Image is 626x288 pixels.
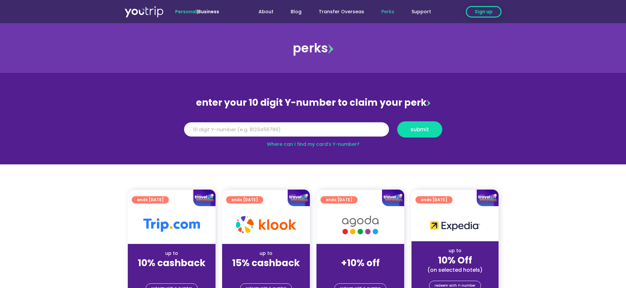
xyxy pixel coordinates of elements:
span: up to [354,250,366,257]
strong: 10% Off [438,254,472,267]
span: | [175,8,219,15]
a: Support [403,6,440,18]
a: Sign up [466,6,502,18]
div: up to [227,250,305,257]
span: Sign up [475,8,493,15]
a: Transfer Overseas [310,6,373,18]
div: (for stays only) [322,269,399,276]
strong: 15% cashback [232,257,300,269]
div: (for stays only) [227,269,305,276]
strong: 10% cashback [138,257,206,269]
a: Blog [282,6,310,18]
div: up to [417,247,493,254]
a: About [250,6,282,18]
a: Perks [373,6,403,18]
a: Where can I find my card’s Y-number? [267,141,360,147]
div: enter your 10 digit Y-number to claim your perk [181,94,446,111]
span: submit [410,127,429,132]
div: (on selected hotels) [417,266,493,273]
nav: Menu [237,6,440,18]
div: up to [133,250,210,257]
form: Y Number [184,121,442,143]
span: Personal [175,8,197,15]
button: submit [397,121,442,138]
input: 10 digit Y-number (e.g. 8123456789) [184,122,389,137]
a: Business [198,8,219,15]
div: (for stays only) [133,269,210,276]
strong: +10% off [341,257,380,269]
